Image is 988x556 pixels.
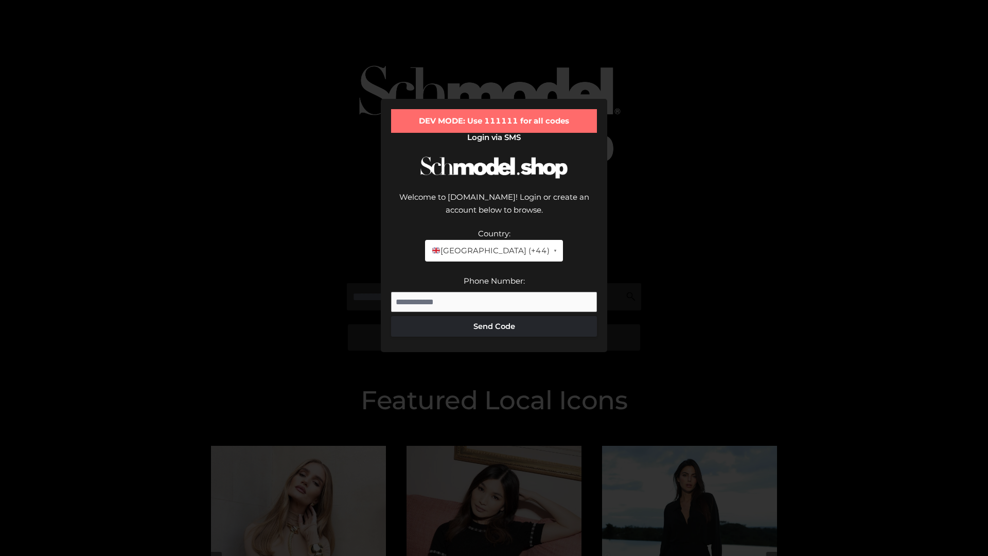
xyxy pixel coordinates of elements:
label: Country: [478,229,510,238]
img: Schmodel Logo [417,147,571,188]
div: Welcome to [DOMAIN_NAME]! Login or create an account below to browse. [391,190,597,227]
span: [GEOGRAPHIC_DATA] (+44) [431,244,549,257]
button: Send Code [391,316,597,337]
h2: Login via SMS [391,133,597,142]
label: Phone Number: [464,276,525,286]
div: DEV MODE: Use 111111 for all codes [391,109,597,133]
img: 🇬🇧 [432,247,440,254]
